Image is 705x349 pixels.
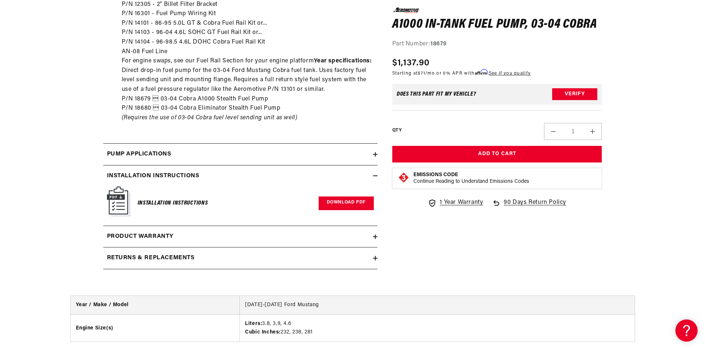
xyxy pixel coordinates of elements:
h2: Product warranty [107,232,174,242]
h2: Returns & replacements [107,253,195,263]
h2: Installation Instructions [107,171,199,181]
p: Continue Reading to Understand Emissions Codes [413,178,529,185]
summary: Installation Instructions [103,165,377,187]
span: 1 Year Warranty [440,198,483,208]
h2: Pump Applications [107,150,171,159]
th: Year / Make / Model [71,296,240,315]
a: Download PDF [319,196,374,210]
a: 1 Year Warranty [428,198,483,208]
em: (Requires the use of 03-04 Cobra fuel level sending unit as well) [122,115,298,121]
span: $1,137.90 [392,56,430,69]
p: Starting at /mo or 0% APR with . [392,69,531,76]
a: 90 Days Return Policy [492,198,566,215]
strong: Year specifications: [314,58,372,64]
button: Emissions CodeContinue Reading to Understand Emissions Codes [413,172,529,185]
summary: Returns & replacements [103,247,377,269]
h6: Installation Instructions [138,198,208,208]
button: Add to Cart [392,146,602,162]
strong: 18679 [430,41,447,47]
span: 90 Days Return Policy [504,198,566,215]
a: See if you qualify - Learn more about Affirm Financing (opens in modal) [489,71,531,75]
div: Part Number: [392,40,602,49]
td: [DATE]-[DATE] Ford Mustang [240,296,635,315]
div: Does This part fit My vehicle? [397,91,476,97]
strong: Cubic Inches: [245,329,281,335]
td: 3.8, 3.9, 4.6 232, 238, 281 [240,315,635,342]
button: Verify [552,88,597,100]
span: $71 [418,71,425,75]
strong: Liters: [245,321,262,326]
th: Engine Size(s) [71,315,240,342]
strong: Emissions Code [413,172,458,178]
span: Affirm [475,69,488,75]
h1: A1000 In-Tank Fuel Pump, 03-04 Cobra [392,18,602,30]
img: Instruction Manual [107,187,130,216]
label: QTY [392,127,402,134]
summary: Pump Applications [103,144,377,165]
summary: Product warranty [103,226,377,247]
img: Emissions code [398,172,410,184]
